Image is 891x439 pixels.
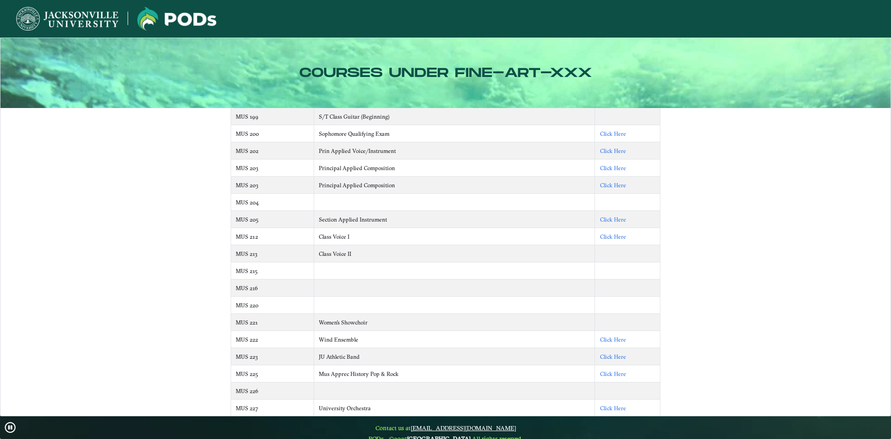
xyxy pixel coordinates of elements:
[314,348,595,365] td: JU Athletic Band
[600,147,626,154] a: Click Here
[600,336,626,343] a: Click Here
[368,424,523,432] span: Contact us at
[231,177,314,194] td: MUS 203
[231,228,314,245] td: MUS 212
[314,159,595,177] td: Principal Applied Composition
[231,262,314,280] td: MUS 215
[600,233,626,240] a: Click Here
[9,65,883,81] h2: Courses under fine-art-xxx
[231,211,314,228] td: MUS 205
[231,382,314,400] td: MUS 226
[231,194,314,211] td: MUS 204
[314,245,595,262] td: Class Voice II
[314,125,595,142] td: Sophomore Qualifying Exam
[231,280,314,297] td: MUS 216
[231,108,314,125] td: MUS 199
[137,7,216,31] img: Jacksonville University logo
[600,353,626,360] a: Click Here
[600,370,626,377] a: Click Here
[231,314,314,331] td: MUS 221
[600,165,626,172] a: Click Here
[314,142,595,159] td: Prin Applied Voice/Instrument
[314,228,595,245] td: Class Voice I
[314,365,595,382] td: Mus Apprec History Pop & Rock
[600,405,626,412] a: Click Here
[600,182,626,189] a: Click Here
[231,159,314,177] td: MUS 203
[314,331,595,348] td: Wind Ensemble
[231,297,314,314] td: MUS 220
[231,331,314,348] td: MUS 222
[314,108,595,125] td: S/T Class Guitar (Beginning)
[314,400,595,417] td: University Orchestra
[600,130,626,137] a: Click Here
[231,400,314,417] td: MUS 227
[231,125,314,142] td: MUS 200
[231,365,314,382] td: MUS 225
[231,348,314,365] td: MUS 223
[600,216,626,223] a: Click Here
[411,424,516,432] a: [EMAIL_ADDRESS][DOMAIN_NAME]
[314,314,595,331] td: Women's Showchoir
[16,7,118,31] img: Jacksonville University logo
[314,211,595,228] td: Section Applied Instrument
[231,245,314,262] td: MUS 213
[231,142,314,159] td: MUS 202
[314,177,595,194] td: Principal Applied Composition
